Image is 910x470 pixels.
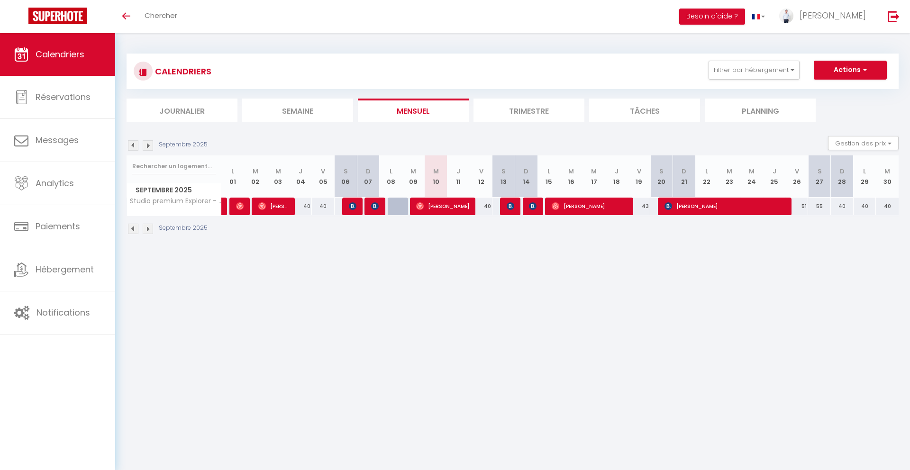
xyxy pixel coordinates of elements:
[36,307,90,318] span: Notifications
[524,167,528,176] abbr: D
[786,198,809,215] div: 51
[673,155,696,198] th: 21
[222,198,227,216] a: [PERSON_NAME]
[705,167,708,176] abbr: L
[628,198,650,215] div: 43
[425,155,447,198] th: 10
[36,91,91,103] span: Réservations
[749,167,755,176] abbr: M
[854,155,876,198] th: 29
[786,155,809,198] th: 26
[800,9,866,21] span: [PERSON_NAME]
[416,197,469,215] span: [PERSON_NAME]
[637,167,641,176] abbr: V
[159,140,208,149] p: Septembre 2025
[473,99,584,122] li: Trimestre
[267,155,290,198] th: 03
[380,155,402,198] th: 08
[779,9,793,23] img: ...
[275,167,281,176] abbr: M
[828,136,899,150] button: Gestion des prix
[153,61,211,82] h3: CALENDRIERS
[876,155,899,198] th: 30
[349,197,356,215] span: [PERSON_NAME]
[884,167,890,176] abbr: M
[840,167,845,176] abbr: D
[321,167,325,176] abbr: V
[36,134,79,146] span: Messages
[831,198,854,215] div: 40
[127,99,237,122] li: Journalier
[876,198,899,215] div: 40
[231,167,234,176] abbr: L
[258,197,289,215] span: [PERSON_NAME]
[808,155,831,198] th: 27
[547,167,550,176] abbr: L
[854,198,876,215] div: 40
[795,167,799,176] abbr: V
[344,167,348,176] abbr: S
[679,9,745,25] button: Besoin d'aide ?
[773,167,776,176] abbr: J
[127,183,221,197] span: Septembre 2025
[289,155,312,198] th: 04
[718,155,741,198] th: 23
[253,167,258,176] abbr: M
[36,177,74,189] span: Analytics
[605,155,628,198] th: 18
[410,167,416,176] abbr: M
[36,220,80,232] span: Paiements
[433,167,439,176] abbr: M
[888,10,900,22] img: logout
[831,155,854,198] th: 28
[357,155,380,198] th: 07
[763,155,786,198] th: 25
[709,61,800,80] button: Filtrer par hébergement
[628,155,650,198] th: 19
[145,10,177,20] span: Chercher
[28,8,87,24] img: Super Booking
[479,167,483,176] abbr: V
[492,155,515,198] th: 13
[402,155,425,198] th: 09
[818,167,822,176] abbr: S
[358,99,469,122] li: Mensuel
[529,197,537,215] span: [PERSON_NAME]
[371,197,379,215] span: [PERSON_NAME]
[470,198,492,215] div: 40
[289,198,312,215] div: 40
[312,155,335,198] th: 05
[501,167,506,176] abbr: S
[132,158,216,175] input: Rechercher un logement...
[390,167,392,176] abbr: L
[814,61,887,80] button: Actions
[312,198,335,215] div: 40
[244,155,267,198] th: 02
[808,198,831,215] div: 55
[242,99,353,122] li: Semaine
[470,155,492,198] th: 12
[682,167,686,176] abbr: D
[36,263,94,275] span: Hébergement
[705,99,816,122] li: Planning
[568,167,574,176] abbr: M
[727,167,732,176] abbr: M
[582,155,605,198] th: 17
[128,198,223,205] span: Studio premium Explorer - Arrivée autonome 24/24h
[507,197,514,215] span: [PERSON_NAME]
[591,167,597,176] abbr: M
[615,167,619,176] abbr: J
[560,155,583,198] th: 16
[589,99,700,122] li: Tâches
[741,155,764,198] th: 24
[299,167,302,176] abbr: J
[447,155,470,198] th: 11
[659,167,664,176] abbr: S
[222,155,245,198] th: 01
[650,155,673,198] th: 20
[159,224,208,233] p: Septembre 2025
[664,197,786,215] span: [PERSON_NAME]
[537,155,560,198] th: 15
[695,155,718,198] th: 22
[366,167,371,176] abbr: D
